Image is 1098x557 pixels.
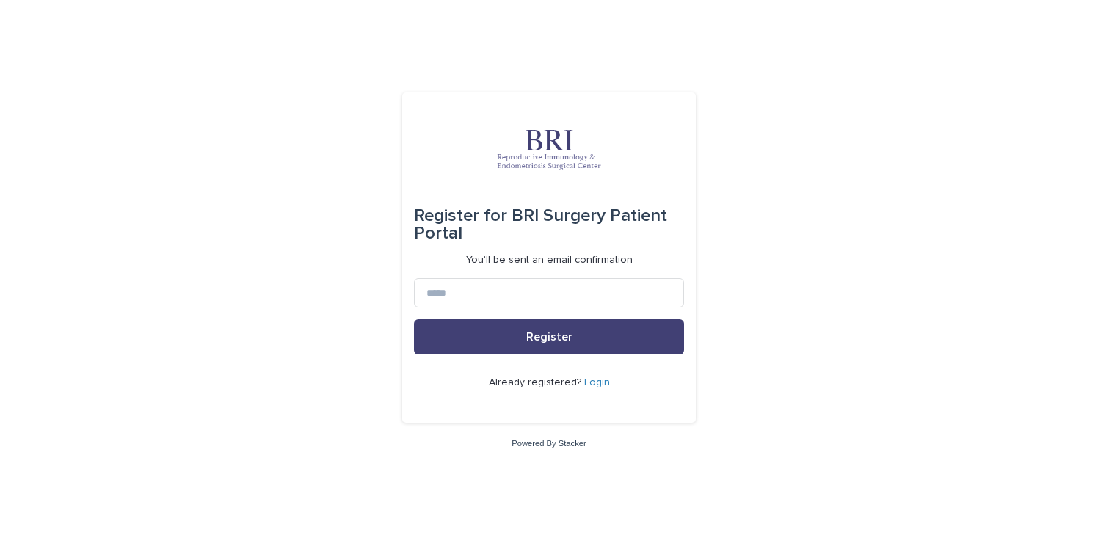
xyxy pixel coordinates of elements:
img: oRmERfgFTTevZZKagoCM [461,128,637,172]
span: Already registered? [489,377,584,387]
span: Register [526,331,572,343]
p: You'll be sent an email confirmation [466,254,633,266]
div: BRI Surgery Patient Portal [414,195,684,254]
span: Register for [414,207,507,225]
a: Login [584,377,610,387]
a: Powered By Stacker [512,439,586,448]
button: Register [414,319,684,354]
